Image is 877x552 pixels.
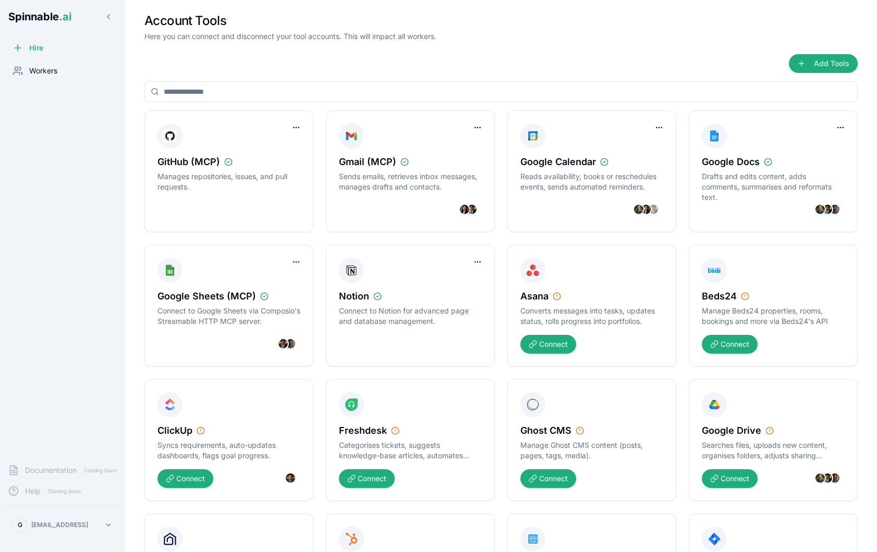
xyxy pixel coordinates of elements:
h1: Account Tools [144,12,436,29]
span: Google Drive [702,423,761,438]
img: GitHub (MCP) icon [164,128,176,144]
p: [EMAIL_ADDRESS] [31,521,88,529]
span: Hire [29,43,43,53]
img: Google Drive icon [708,396,721,413]
span: Coming Soon [45,486,84,496]
img: Google Docs icon [708,128,721,144]
span: Google Calendar [520,155,596,169]
span: ClickUp [157,423,192,438]
p: Connect to Notion for advanced page and database management. [339,306,482,327]
span: Asana [520,289,549,304]
img: Google Calendar icon [527,128,539,144]
img: Seok-jin Tanaka [285,472,296,484]
img: Beds24 icon [708,262,721,279]
span: Notion [339,289,369,304]
span: .ai [59,10,71,23]
img: Google Sheets (MCP) icon [164,262,176,279]
button: Connect [520,335,576,354]
p: Reads availability, books or reschedules events, sends automated reminders. [520,171,663,192]
span: Gmail (MCP) [339,155,396,169]
span: Documentation [25,465,77,475]
img: Sérgio Dave [648,204,659,215]
img: Adam Bianchi [829,204,841,215]
img: Sérgio Dave [277,338,289,349]
img: João Nelson [633,204,644,215]
span: GitHub (MCP) [157,155,220,169]
img: ClickUp icon [164,396,176,413]
img: Grace Salazar [640,204,652,215]
p: Categorises tickets, suggests knowledge-base articles, automates satisfaction surveys. [339,440,482,461]
p: Searches files, uploads new content, organises folders, adjusts sharing permissions. [702,440,845,461]
span: Beds24 [702,289,737,304]
img: Sérgio Dave [466,204,478,215]
span: Help [25,486,41,496]
img: Notion icon [345,262,358,279]
p: Manage Beds24 properties, rooms, bookings and more via Beds24's API [702,306,845,327]
button: Connect [157,469,213,488]
span: Workers [29,66,57,76]
span: Coming Soon [81,466,120,475]
button: G[EMAIL_ADDRESS] [8,515,117,535]
img: Asana icon [527,262,539,279]
p: Sends emails, retrieves inbox messages, manages drafts and contacts. [339,171,482,192]
p: Connect to Google Sheets via Composio's Streamable HTTP MCP server. [157,306,300,327]
img: Sérgio Dave [822,204,833,215]
img: Intercom icon [527,531,539,547]
img: Ghost CMS icon [527,396,539,413]
span: Spinnable [8,10,71,23]
img: João Nelson [814,204,826,215]
p: Converts messages into tasks, updates status, rolls progress into portfolios. [520,306,663,327]
button: Add Tools [789,54,858,73]
button: Connect [702,335,758,354]
img: Jira icon [708,531,721,547]
button: Connect [339,469,395,488]
button: Connect [702,469,758,488]
span: Freshdesk [339,423,387,438]
span: Ghost CMS [520,423,571,438]
p: Here you can connect and disconnect your tool accounts. This will impact all workers. [144,31,436,42]
p: Manage Ghost CMS content (posts, pages, tags, media). [520,440,663,461]
img: Sérgio Dave [822,472,833,484]
span: G [18,521,22,529]
img: Grace Salazar [459,204,470,215]
img: Freshdesk icon [345,396,358,413]
img: Adam Bianchi [829,472,841,484]
img: Guesty icon [164,531,176,547]
img: João Nelson [814,472,826,484]
button: Connect [520,469,576,488]
img: Gmail (MCP) icon [345,128,358,144]
p: Manages repositories, issues, and pull requests. [157,171,300,192]
img: HubSpot icon [345,531,358,547]
p: Drafts and edits content, adds comments, summarises and reformats text. [702,171,845,203]
p: Syncs requirements, auto-updates dashboards, flags goal progress. [157,440,300,461]
span: Google Sheets (MCP) [157,289,256,304]
span: Google Docs [702,155,760,169]
img: Adam Bianchi [285,338,296,349]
